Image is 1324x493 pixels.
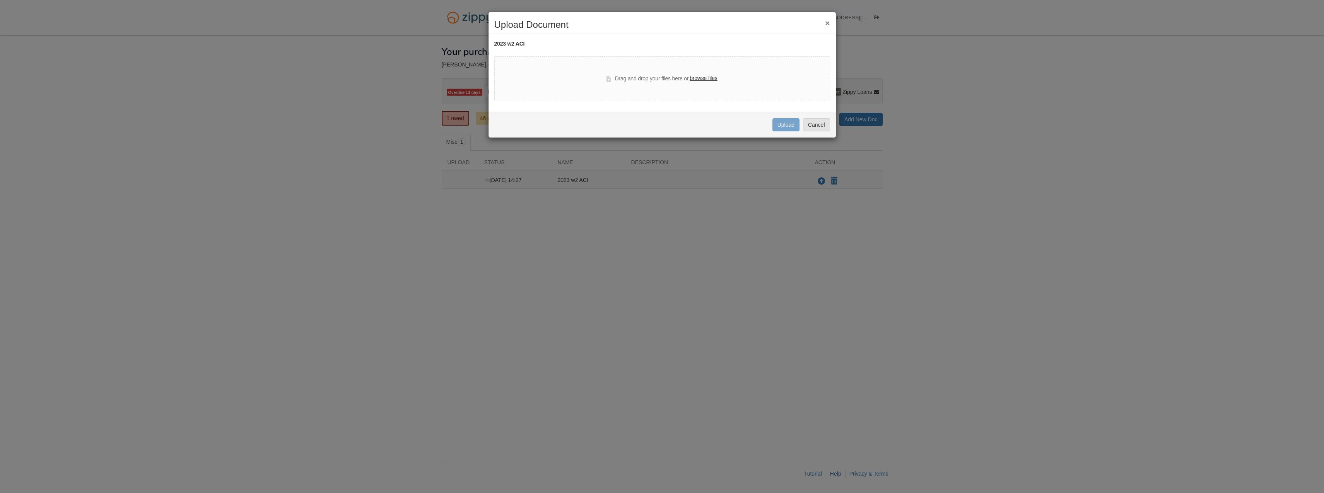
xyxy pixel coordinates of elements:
button: × [825,19,830,27]
div: 2023 w2 ACI [494,40,830,48]
div: Drag and drop your files here or [606,74,717,83]
h2: Upload Document [494,20,830,30]
button: Cancel [803,118,830,131]
button: Upload [772,118,800,131]
label: browse files [690,74,717,83]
